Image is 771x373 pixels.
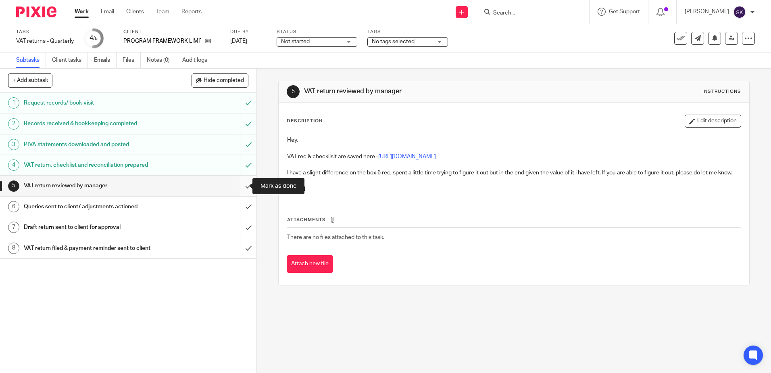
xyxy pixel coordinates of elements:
[230,38,247,44] span: [DATE]
[94,52,117,68] a: Emails
[8,97,19,109] div: 1
[733,6,746,19] img: svg%3E
[609,9,640,15] span: Get Support
[492,10,565,17] input: Search
[156,8,169,16] a: Team
[304,87,531,96] h1: VAT return reviewed by manager
[685,115,741,128] button: Edit description
[182,52,213,68] a: Audit logs
[93,36,98,41] small: /8
[24,97,163,109] h1: Request records/ book visit
[287,255,333,273] button: Attach new file
[378,154,436,159] a: [URL][DOMAIN_NAME]
[181,8,202,16] a: Reports
[126,8,144,16] a: Clients
[287,118,323,124] p: Description
[24,180,163,192] h1: VAT return reviewed by manager
[702,88,741,95] div: Instructions
[287,153,740,161] p: VAT rec & checkilsit are saved here -
[8,73,52,87] button: + Add subtask
[101,8,114,16] a: Email
[16,29,74,35] label: Task
[24,159,163,171] h1: VAT return, checklist and reconciliation prepared
[277,29,357,35] label: Status
[90,34,98,43] div: 4
[24,138,163,151] h1: PIVA statements downloaded and posted
[8,222,19,233] div: 7
[123,52,141,68] a: Files
[24,242,163,254] h1: VAT return filed & payment reminder sent to client
[287,185,740,193] p: thanks!
[75,8,89,16] a: Work
[8,180,19,192] div: 5
[123,29,220,35] label: Client
[287,235,384,240] span: There are no files attached to this task.
[24,117,163,130] h1: Records received & bookkeeping completed
[8,201,19,212] div: 6
[192,73,248,87] button: Hide completed
[367,29,448,35] label: Tags
[8,139,19,150] div: 3
[16,52,46,68] a: Subtasks
[372,39,415,44] span: No tags selected
[8,159,19,171] div: 4
[287,85,300,98] div: 5
[204,78,244,84] span: Hide completed
[8,243,19,254] div: 8
[52,52,88,68] a: Client tasks
[287,169,740,177] p: I have a slight difference on the box 6 rec, spent a little time trying to figure it out but in t...
[123,37,201,45] p: PROGRAM FRAMEWORK LIMITED
[8,118,19,130] div: 2
[685,8,729,16] p: [PERSON_NAME]
[287,218,326,222] span: Attachments
[287,136,740,144] p: Hey,
[147,52,176,68] a: Notes (0)
[24,221,163,233] h1: Draft return sent to client for approval
[16,37,74,45] div: VAT returns - Quarterly
[281,39,310,44] span: Not started
[24,201,163,213] h1: Queries sent to client/ adjustments actioned
[16,6,56,17] img: Pixie
[230,29,267,35] label: Due by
